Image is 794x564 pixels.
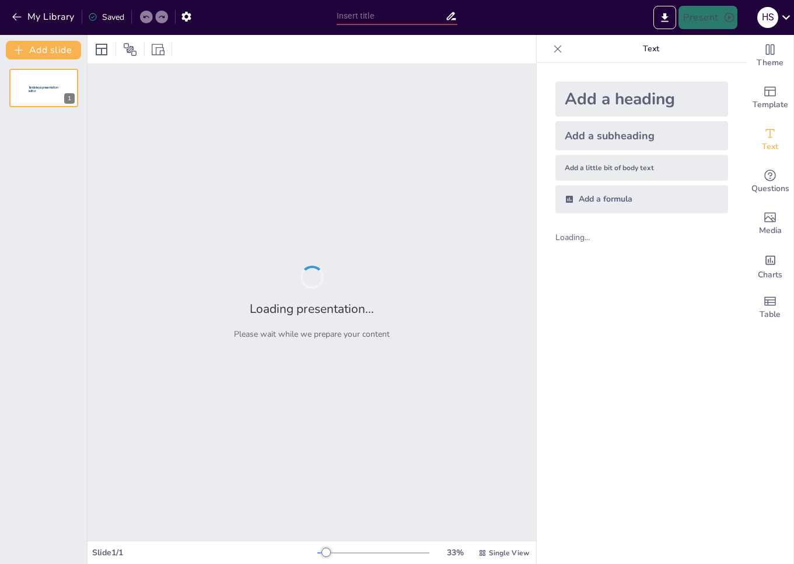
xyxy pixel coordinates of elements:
[250,301,374,317] h2: Loading presentation...
[441,547,469,558] div: 33 %
[9,69,78,107] div: 1
[747,245,793,287] div: Add charts and graphs
[747,35,793,77] div: Change the overall theme
[747,161,793,203] div: Get real-time input from your audience
[567,35,735,63] p: Text
[92,40,111,59] div: Layout
[747,203,793,245] div: Add images, graphics, shapes or video
[234,329,390,340] p: Please wait while we prepare your content
[747,119,793,161] div: Add text boxes
[747,287,793,329] div: Add a table
[762,140,778,153] span: Text
[555,232,610,243] div: Loading...
[555,185,728,213] div: Add a formula
[149,40,167,59] div: Resize presentation
[6,41,81,59] button: Add slide
[758,269,782,281] span: Charts
[760,308,781,321] span: Table
[88,12,124,23] div: Saved
[678,6,737,29] button: Present
[64,93,75,104] div: 1
[757,57,783,69] span: Theme
[9,8,79,26] button: My Library
[753,98,788,111] span: Template
[92,547,317,558] div: Slide 1 / 1
[555,121,728,150] div: Add a subheading
[757,6,778,29] button: h s
[123,43,137,57] span: Position
[751,182,789,195] span: Questions
[555,155,728,181] div: Add a little bit of body text
[653,6,676,29] button: Export to PowerPoint
[555,82,728,117] div: Add a heading
[747,77,793,119] div: Add ready made slides
[29,86,58,93] span: Sendsteps presentation editor
[757,7,778,28] div: h s
[489,548,529,558] span: Single View
[337,8,445,24] input: Insert title
[759,224,782,237] span: Media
